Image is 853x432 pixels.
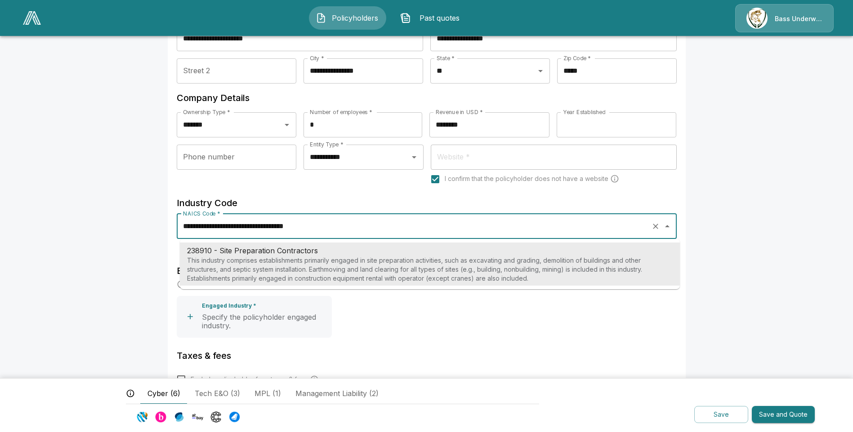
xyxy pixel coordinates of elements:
[177,348,677,363] h6: Taxes & fees
[661,220,674,233] button: Close
[310,375,319,384] svg: Carrier and processing fees will still be applied
[177,196,677,210] h6: Industry Code
[177,264,677,278] h6: Engaged Industry
[746,8,768,29] img: Agency Icon
[23,11,41,25] img: AA Logo
[393,6,471,30] button: Past quotes IconPast quotes
[735,4,834,32] a: Agency IconBass Underwriters
[408,151,420,163] button: Open
[316,13,326,23] img: Policyholders Icon
[310,108,372,116] label: Number of employees *
[183,108,230,116] label: Ownership Type *
[415,13,464,23] span: Past quotes
[255,388,281,399] span: MPL (1)
[563,108,605,116] label: Year Established
[295,388,379,399] span: Management Liability (2)
[195,388,240,399] span: Tech E&O (3)
[310,54,324,62] label: City *
[177,296,332,338] button: Engaged Industry *Specify the policyholder engaged industry.
[281,119,293,131] button: Open
[229,411,240,423] img: Carrier Logo
[610,174,619,183] svg: Carriers run a cyber security scan on the policyholders' websites. Please enter a website wheneve...
[400,13,411,23] img: Past quotes Icon
[309,6,386,30] button: Policyholders IconPolicyholders
[437,54,455,62] label: State *
[202,303,256,309] p: Engaged Industry *
[310,141,343,148] label: Entity Type *
[445,174,608,183] span: I confirm that the policyholder does not have a website
[183,210,220,217] label: NAICS Code *
[147,388,180,399] span: Cyber (6)
[330,13,380,23] span: Policyholders
[563,54,591,62] label: Zip Code *
[775,14,822,23] p: Bass Underwriters
[174,411,185,423] img: Carrier Logo
[534,65,547,77] button: Open
[210,411,222,423] img: Carrier Logo
[191,375,308,384] span: Exclude policyholder from taxes & fees
[192,411,203,423] img: Carrier Logo
[187,256,673,283] p: This industry comprises establishments primarily engaged in site preparation activities, such as ...
[202,313,328,331] p: Specify the policyholder engaged industry.
[187,245,673,256] p: 238910 - Site Preparation Contractors
[649,220,662,233] button: Clear
[177,91,677,105] h6: Company Details
[436,108,483,116] label: Revenue in USD *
